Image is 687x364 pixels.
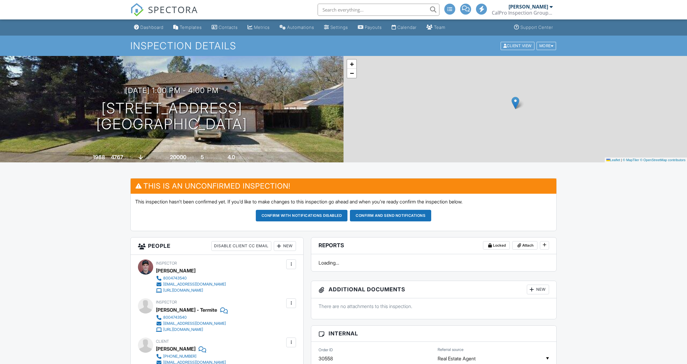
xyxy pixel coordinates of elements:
[347,69,356,78] a: Zoom out
[156,266,196,275] div: [PERSON_NAME]
[156,300,177,304] span: Inspector
[512,22,555,33] a: Support Center
[125,86,219,95] h3: [DATE] 1:00 pm - 4:00 pm
[144,155,150,160] span: slab
[322,22,351,33] a: Settings
[397,25,417,30] div: Calendar
[347,60,356,69] a: Zoom in
[156,321,226,327] a: [EMAIL_ADDRESS][DOMAIN_NAME]
[163,276,187,281] div: 8004743540
[520,25,553,30] div: Support Center
[365,25,382,30] div: Payouts
[201,154,204,160] div: 5
[132,22,166,33] a: Dashboard
[287,25,314,30] div: Automations
[130,40,557,51] h1: Inspection Details
[211,241,271,251] div: Disable Client CC Email
[245,22,272,33] a: Metrics
[163,282,226,287] div: [EMAIL_ADDRESS][DOMAIN_NAME]
[156,287,226,293] a: [URL][DOMAIN_NAME]
[156,155,169,160] span: Lot Size
[318,4,439,16] input: Search everything...
[319,303,549,310] p: There are no attachments to this inspection.
[131,237,303,255] h3: People
[163,321,226,326] div: [EMAIL_ADDRESS][DOMAIN_NAME]
[254,25,270,30] div: Metrics
[424,22,448,33] a: Team
[311,281,556,298] h3: Additional Documents
[93,154,105,160] div: 1988
[623,158,639,162] a: © MapTiler
[163,288,203,293] div: [URL][DOMAIN_NAME]
[156,339,169,344] span: Client
[156,261,177,265] span: Inspector
[219,25,238,30] div: Contacts
[156,305,217,314] div: [PERSON_NAME] - Termite
[227,154,235,160] div: 4.0
[187,155,195,160] span: sq.ft.
[205,155,222,160] span: bedrooms
[236,155,253,160] span: bathrooms
[606,158,620,162] a: Leaflet
[438,347,463,352] label: Referral source
[319,347,333,353] label: Order ID
[350,69,354,77] span: −
[85,155,92,160] span: Built
[277,22,317,33] a: Automations (Advanced)
[156,353,226,359] a: [PHONE_NUMBER]
[131,179,556,193] h3: This is an Unconfirmed Inspection!
[621,158,622,162] span: |
[156,275,226,281] a: 8004743540
[355,22,384,33] a: Payouts
[130,8,198,21] a: SPECTORA
[274,241,296,251] div: New
[500,43,536,48] a: Client View
[509,4,548,10] div: [PERSON_NAME]
[350,60,354,68] span: +
[156,327,226,333] a: [URL][DOMAIN_NAME]
[163,327,203,332] div: [URL][DOMAIN_NAME]
[156,344,196,353] div: [PERSON_NAME]
[130,3,144,16] img: The Best Home Inspection Software - Spectora
[527,285,549,294] div: New
[434,25,446,30] div: Team
[330,25,348,30] div: Settings
[180,25,202,30] div: Templates
[311,326,556,341] h3: Internal
[96,100,247,133] h1: [STREET_ADDRESS] [GEOGRAPHIC_DATA]
[512,97,519,109] img: Marker
[156,314,226,321] a: 8004743540
[350,210,431,221] button: Confirm and send notifications
[170,154,186,160] div: 20000
[163,315,187,320] div: 8004743540
[163,354,196,359] div: [PHONE_NUMBER]
[537,42,556,50] div: More
[389,22,419,33] a: Calendar
[135,198,552,205] p: This inspection hasn't been confirmed yet. If you'd like to make changes to this inspection go ah...
[501,42,534,50] div: Client View
[171,22,204,33] a: Templates
[148,3,198,16] span: SPECTORA
[140,25,164,30] div: Dashboard
[156,281,226,287] a: [EMAIL_ADDRESS][DOMAIN_NAME]
[111,154,123,160] div: 4767
[209,22,240,33] a: Contacts
[124,155,133,160] span: sq. ft.
[492,10,553,16] div: CalPro Inspection Group Sac
[640,158,685,162] a: © OpenStreetMap contributors
[256,210,348,221] button: Confirm with notifications disabled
